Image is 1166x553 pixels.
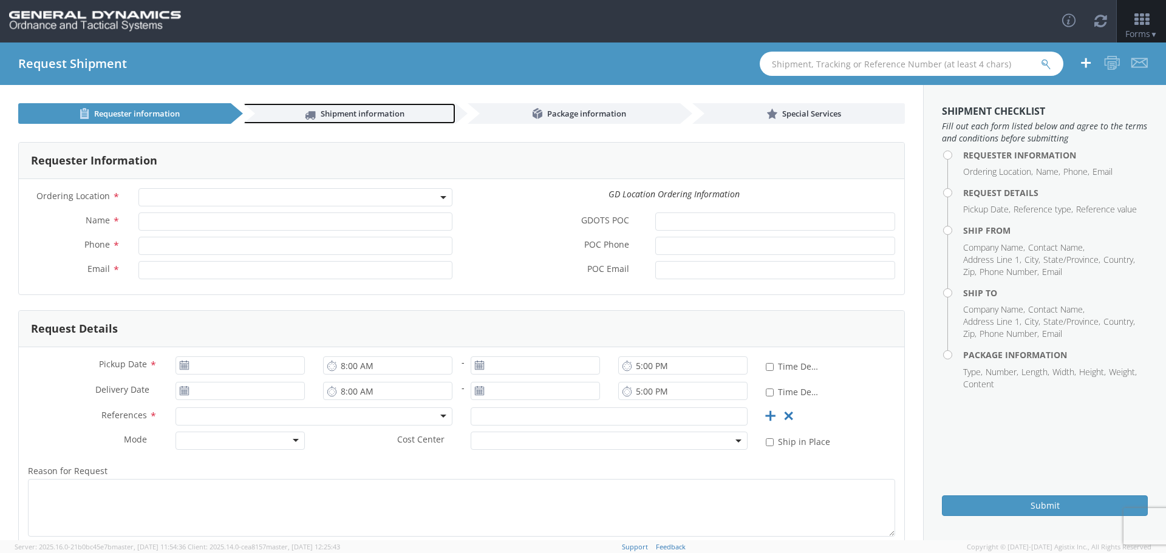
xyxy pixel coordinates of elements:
[1103,316,1135,328] li: Country
[963,242,1025,254] li: Company Name
[766,359,822,373] label: Time Definite
[980,266,1039,278] li: Phone Number
[99,358,147,370] span: Pickup Date
[766,438,774,446] input: Ship in Place
[766,384,822,398] label: Time Definite
[692,103,905,124] a: Special Services
[36,190,110,202] span: Ordering Location
[1028,242,1085,254] li: Contact Name
[1042,328,1062,340] li: Email
[963,254,1021,266] li: Address Line 1
[766,434,833,448] label: Ship in Place
[963,350,1148,359] h4: Package Information
[963,288,1148,297] h4: Ship To
[656,542,686,551] a: Feedback
[31,155,157,167] h3: Requester Information
[1014,203,1073,215] li: Reference type
[584,239,629,253] span: POC Phone
[782,108,841,119] span: Special Services
[1079,366,1106,378] li: Height
[397,433,445,447] span: Cost Center
[963,266,977,278] li: Zip
[468,103,680,124] a: Package information
[963,151,1148,160] h4: Requester Information
[1025,316,1040,328] li: City
[942,120,1148,144] span: Fill out each form listed below and agree to the terms and conditions before submitting
[1021,366,1049,378] li: Length
[609,188,740,200] i: GD Location Ordering Information
[31,323,118,335] h3: Request Details
[760,52,1063,76] input: Shipment, Tracking or Reference Number (at least 4 chars)
[243,103,455,124] a: Shipment information
[1036,166,1060,178] li: Name
[967,542,1151,552] span: Copyright © [DATE]-[DATE] Agistix Inc., All Rights Reserved
[15,542,186,551] span: Server: 2025.16.0-21b0bc45e7b
[980,328,1039,340] li: Phone Number
[18,103,231,124] a: Requester information
[622,542,648,551] a: Support
[1025,254,1040,266] li: City
[766,363,774,371] input: Time Definite
[87,263,110,274] span: Email
[1043,254,1100,266] li: State/Province
[266,542,340,551] span: master, [DATE] 12:25:43
[963,378,994,390] li: Content
[9,11,181,32] img: gd-ots-0c3321f2eb4c994f95cb.png
[1125,28,1157,39] span: Forms
[1042,266,1062,278] li: Email
[321,108,404,119] span: Shipment information
[1028,304,1085,316] li: Contact Name
[986,366,1018,378] li: Number
[1093,166,1113,178] li: Email
[1109,366,1137,378] li: Weight
[188,542,340,551] span: Client: 2025.14.0-cea8157
[581,214,629,228] span: GDOTS POC
[963,304,1025,316] li: Company Name
[1043,316,1100,328] li: State/Province
[1150,29,1157,39] span: ▼
[963,366,983,378] li: Type
[94,108,180,119] span: Requester information
[963,166,1033,178] li: Ordering Location
[963,203,1011,215] li: Pickup Date
[18,57,127,70] h4: Request Shipment
[112,542,186,551] span: master, [DATE] 11:54:36
[1052,366,1076,378] li: Width
[84,239,110,250] span: Phone
[766,388,774,396] input: Time Definite
[942,106,1148,117] h3: Shipment Checklist
[587,263,629,277] span: POC Email
[963,328,977,340] li: Zip
[1103,254,1135,266] li: Country
[1063,166,1089,178] li: Phone
[963,316,1021,328] li: Address Line 1
[963,188,1148,197] h4: Request Details
[101,409,147,421] span: References
[942,495,1148,516] button: Submit
[963,226,1148,235] h4: Ship From
[28,465,107,477] span: Reason for Request
[86,214,110,226] span: Name
[95,384,149,398] span: Delivery Date
[547,108,626,119] span: Package information
[124,433,147,445] span: Mode
[1076,203,1137,215] li: Reference value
